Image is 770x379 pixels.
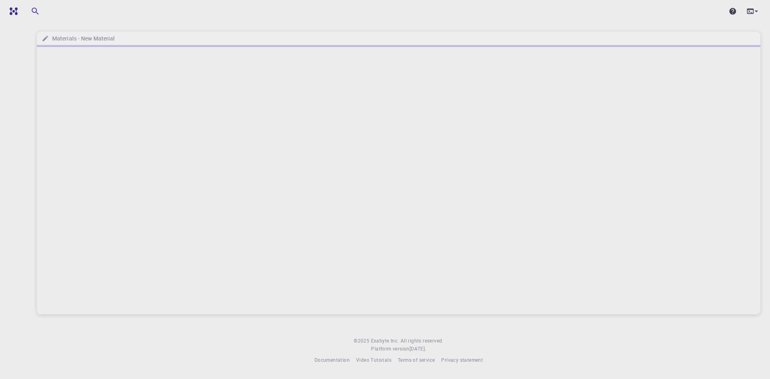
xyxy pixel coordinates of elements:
span: © 2025 [354,337,371,345]
a: Video Tutorials [356,356,391,364]
span: Platform version [371,345,409,353]
a: Privacy statement [441,356,483,364]
a: Terms of service [398,356,435,364]
nav: breadcrumb [40,34,116,43]
a: Exabyte Inc. [371,337,399,345]
span: Exabyte Inc. [371,337,399,344]
span: Privacy statement [441,357,483,363]
span: All rights reserved. [401,337,444,345]
span: Terms of service [398,357,435,363]
span: Video Tutorials [356,357,391,363]
a: [DATE]. [409,345,426,353]
img: logo [6,7,18,15]
span: [DATE] . [409,345,426,352]
a: Documentation [314,356,350,364]
span: Documentation [314,357,350,363]
h6: Materials - New Material [49,34,115,43]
